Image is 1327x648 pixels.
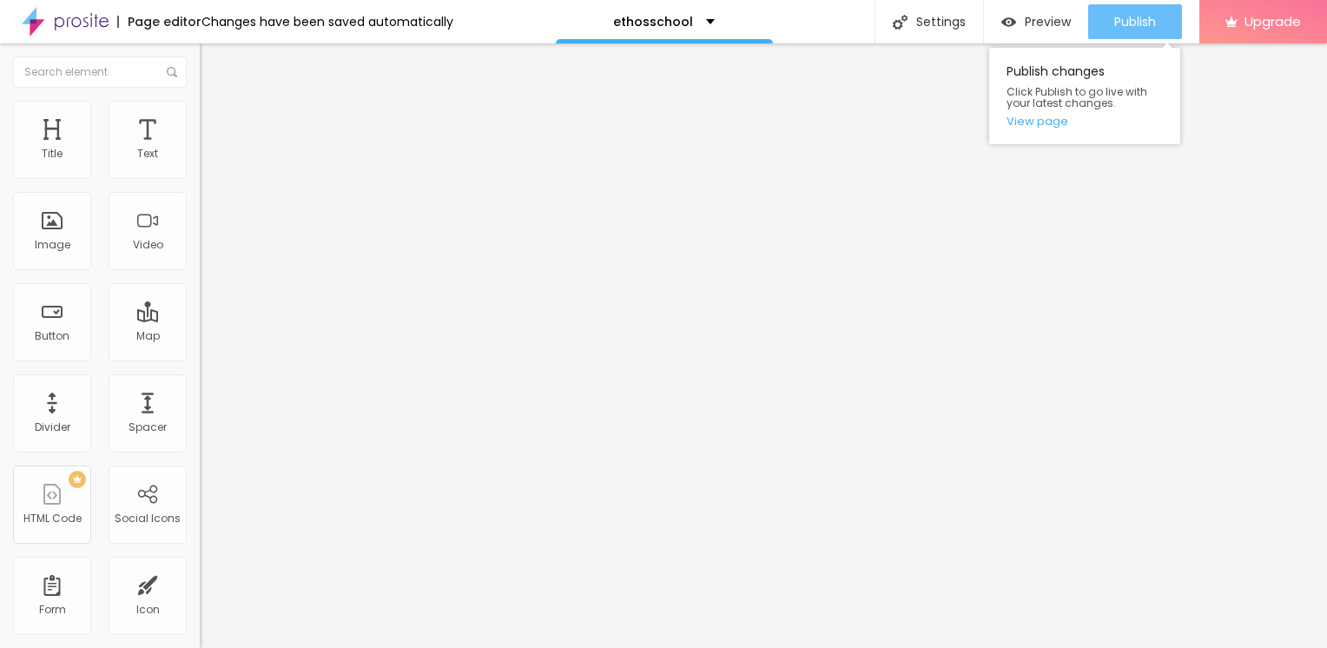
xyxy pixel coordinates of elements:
button: Preview [984,4,1088,39]
div: Divider [35,421,70,433]
img: view-1.svg [1001,15,1016,30]
a: View page [1007,116,1163,127]
div: Page editor [117,16,201,28]
span: Publish [1114,15,1156,29]
span: Upgrade [1244,14,1301,29]
div: Video [133,239,163,251]
img: Icone [893,15,908,30]
div: Form [39,604,66,616]
div: Text [137,148,158,160]
div: HTML Code [23,512,82,525]
div: Changes have been saved automatically [201,16,453,28]
div: Map [136,330,160,342]
input: Search element [13,56,187,88]
div: Spacer [129,421,167,433]
div: Icon [136,604,160,616]
span: Click Publish to go live with your latest changes. [1007,86,1163,109]
div: Social Icons [115,512,181,525]
p: ethosschool [613,16,693,28]
iframe: Editor [200,43,1327,648]
div: Publish changes [989,48,1180,144]
span: Preview [1025,15,1071,29]
div: Button [35,330,69,342]
img: Icone [167,67,177,77]
div: Title [42,148,63,160]
div: Image [35,239,70,251]
button: Publish [1088,4,1182,39]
